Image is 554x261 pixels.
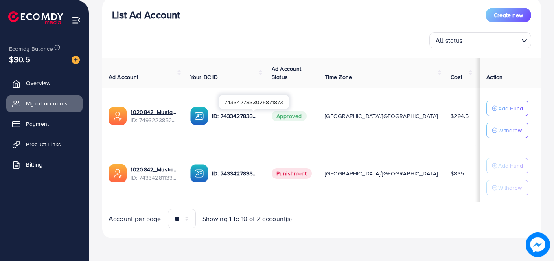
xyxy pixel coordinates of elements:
[26,79,50,87] span: Overview
[272,111,307,121] span: Approved
[434,35,464,46] span: All status
[109,73,139,81] span: Ad Account
[131,173,177,182] span: ID: 7433428113310220304
[325,112,438,120] span: [GEOGRAPHIC_DATA]/[GEOGRAPHIC_DATA]
[109,214,161,224] span: Account per page
[325,73,352,81] span: Time Zone
[112,9,180,21] h3: List Ad Account
[9,45,53,53] span: Ecomdy Balance
[486,101,528,116] button: Add Fund
[8,11,63,24] img: logo
[131,108,177,116] a: 1020842_Mustafai New1_1744652139809
[212,111,258,121] p: ID: 7433427833025871873
[498,161,523,171] p: Add Fund
[451,169,464,178] span: $835
[429,32,531,48] div: Search for option
[9,53,30,65] span: $30.5
[131,108,177,125] div: <span class='underline'>1020842_Mustafai New1_1744652139809</span></br>7493223852907200513
[498,103,523,113] p: Add Fund
[451,73,462,81] span: Cost
[26,140,61,148] span: Product Links
[325,169,438,178] span: [GEOGRAPHIC_DATA]/[GEOGRAPHIC_DATA]
[190,164,208,182] img: ic-ba-acc.ded83a64.svg
[202,214,292,224] span: Showing 1 To 10 of 2 account(s)
[526,232,550,257] img: image
[72,56,80,64] img: image
[109,107,127,125] img: ic-ads-acc.e4c84228.svg
[219,95,289,109] div: 7433427833025871873
[131,165,177,173] a: 1020842_Mustafai Store_1730729864480
[451,112,469,120] span: $294.5
[498,183,522,193] p: Withdraw
[6,95,83,112] a: My ad accounts
[26,120,49,128] span: Payment
[486,180,528,195] button: Withdraw
[190,73,218,81] span: Your BC ID
[190,107,208,125] img: ic-ba-acc.ded83a64.svg
[212,169,258,178] p: ID: 7433427833025871873
[272,168,312,179] span: Punishment
[72,15,81,25] img: menu
[131,165,177,182] div: <span class='underline'>1020842_Mustafai Store_1730729864480</span></br>7433428113310220304
[6,75,83,91] a: Overview
[26,160,42,169] span: Billing
[486,158,528,173] button: Add Fund
[26,99,68,107] span: My ad accounts
[486,73,503,81] span: Action
[109,164,127,182] img: ic-ads-acc.e4c84228.svg
[6,136,83,152] a: Product Links
[6,156,83,173] a: Billing
[6,116,83,132] a: Payment
[494,11,523,19] span: Create new
[486,8,531,22] button: Create new
[465,33,518,46] input: Search for option
[498,125,522,135] p: Withdraw
[486,123,528,138] button: Withdraw
[272,65,302,81] span: Ad Account Status
[131,116,177,124] span: ID: 7493223852907200513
